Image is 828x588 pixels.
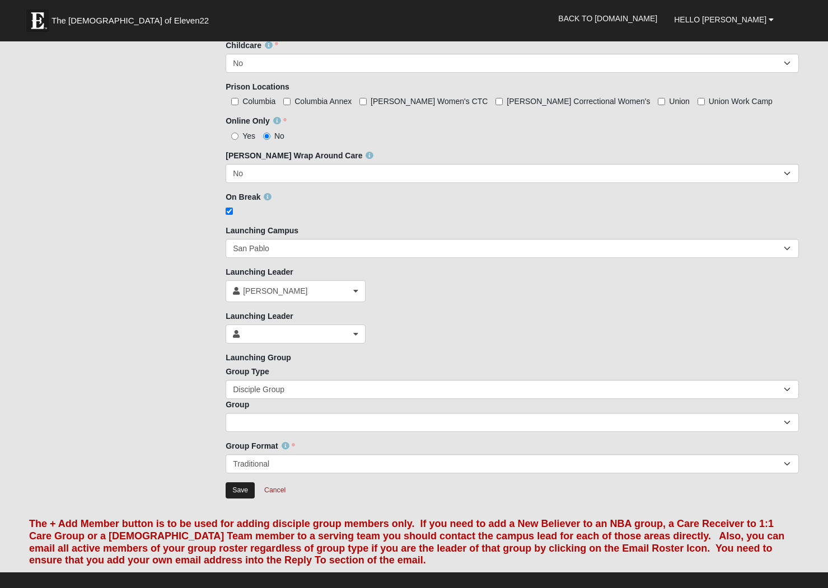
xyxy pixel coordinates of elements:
label: [PERSON_NAME] Wrap Around Care [226,150,373,161]
button: Clear selection [338,284,350,296]
input: Alt+s [226,482,255,498]
a: Clear selection [226,324,366,344]
label: Launching Campus [226,225,298,236]
label: Launching Leader [226,266,293,277]
label: Launching Group [226,352,291,363]
span: Columbia Annex [294,97,352,106]
span: Union [669,97,690,106]
input: Columbia Annex [283,98,291,105]
label: Group Type [226,366,269,377]
span: The [DEMOGRAPHIC_DATA] of Eleven22 [52,15,209,26]
a: Cancel [257,482,293,499]
span: Yes [242,131,255,140]
input: No [263,133,270,140]
span: Union Work Camp [709,97,773,106]
label: Prison Locations [226,81,289,92]
label: Online Only [226,115,287,126]
label: Launching Leader [226,311,293,322]
span: Hello [PERSON_NAME] [674,15,766,24]
input: Union [658,98,665,105]
span: [PERSON_NAME] [243,285,334,297]
img: Eleven22 logo [26,10,49,32]
a: The [DEMOGRAPHIC_DATA] of Eleven22 [21,4,245,32]
span: No [274,131,284,140]
label: Childcare [226,40,278,51]
input: [PERSON_NAME] Correctional Women's [495,98,503,105]
label: Group [226,399,249,410]
input: [PERSON_NAME] Women's CTC [359,98,367,105]
span: [PERSON_NAME] Women's CTC [371,97,488,106]
label: Group Format [226,440,294,451]
font: The + Add Member button is to be used for adding disciple group members only. If you need to add ... [29,518,784,566]
label: On Break [226,191,272,203]
input: Yes [231,133,238,140]
span: Columbia [242,97,275,106]
a: Back to [DOMAIN_NAME] [550,4,666,32]
span: [PERSON_NAME] Correctional Women's [507,97,650,106]
input: Columbia [231,98,238,105]
input: Union Work Camp [698,98,705,105]
a: Hello [PERSON_NAME] [666,6,782,34]
a: [PERSON_NAME] Clear selection [226,280,366,303]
